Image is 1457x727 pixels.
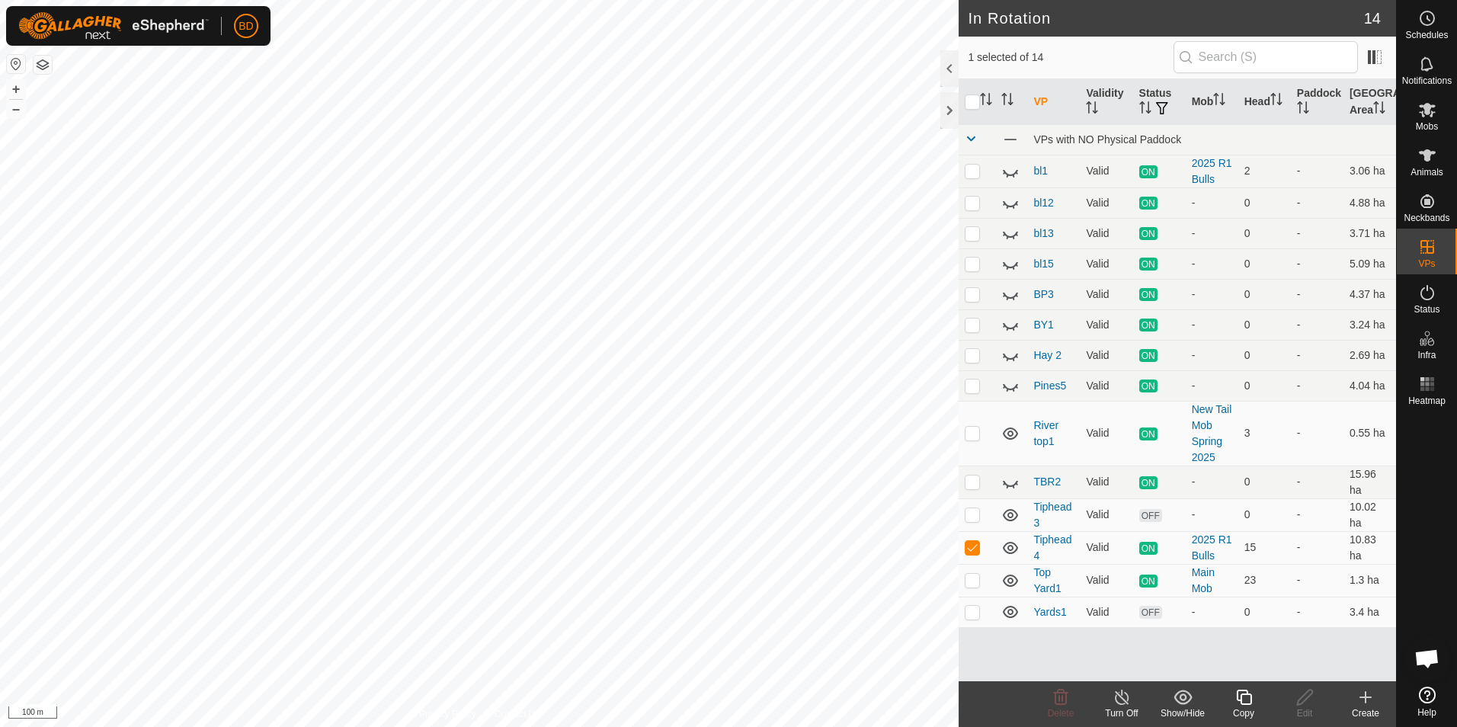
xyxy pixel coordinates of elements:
td: 4.04 ha [1343,370,1396,401]
td: 0 [1238,597,1291,627]
td: Valid [1080,340,1132,370]
a: Yards1 [1033,606,1066,618]
div: - [1192,195,1232,211]
div: 2025 R1 Bulls [1192,155,1232,187]
span: OFF [1139,509,1162,522]
button: + [7,80,25,98]
div: - [1192,287,1232,303]
p-sorticon: Activate to sort [1297,104,1309,116]
a: Help [1397,681,1457,723]
div: New Tail Mob Spring 2025 [1192,402,1232,466]
td: Valid [1080,401,1132,466]
td: Valid [1080,187,1132,218]
h2: In Rotation [968,9,1363,27]
span: Infra [1417,351,1436,360]
img: Gallagher Logo [18,12,209,40]
span: ON [1139,227,1158,240]
div: - [1192,317,1232,333]
div: 2025 R1 Bulls [1192,532,1232,564]
td: Valid [1080,531,1132,564]
td: - [1291,279,1343,309]
span: Animals [1411,168,1443,177]
td: 1.3 ha [1343,564,1396,597]
td: Valid [1080,597,1132,627]
td: 0 [1238,466,1291,498]
a: Hay 2 [1033,349,1062,361]
td: Valid [1080,279,1132,309]
td: - [1291,309,1343,340]
span: VPs [1418,259,1435,268]
td: 0 [1238,279,1291,309]
span: ON [1139,575,1158,588]
div: Turn Off [1091,706,1152,720]
div: - [1192,226,1232,242]
td: 0.55 ha [1343,401,1396,466]
span: Mobs [1416,122,1438,131]
td: Valid [1080,564,1132,597]
td: 0 [1238,370,1291,401]
a: Contact Us [495,707,540,721]
td: 3.06 ha [1343,155,1396,187]
td: - [1291,218,1343,248]
td: 0 [1238,187,1291,218]
td: Valid [1080,218,1132,248]
div: - [1192,347,1232,363]
div: - [1192,474,1232,490]
span: 1 selected of 14 [968,50,1173,66]
td: 4.37 ha [1343,279,1396,309]
span: ON [1139,380,1158,392]
td: 3 [1238,401,1291,466]
td: Valid [1080,498,1132,531]
p-sorticon: Activate to sort [1213,95,1225,107]
span: Delete [1048,708,1074,719]
p-sorticon: Activate to sort [1373,104,1385,116]
a: Tiphead 3 [1033,501,1071,529]
td: - [1291,401,1343,466]
div: Copy [1213,706,1274,720]
div: Main Mob [1192,565,1232,597]
a: Tiphead 4 [1033,533,1071,562]
td: Valid [1080,309,1132,340]
button: Reset Map [7,55,25,73]
div: Open chat [1404,636,1450,681]
td: 3.4 ha [1343,597,1396,627]
span: ON [1139,476,1158,489]
div: - [1192,507,1232,523]
td: Valid [1080,370,1132,401]
div: Show/Hide [1152,706,1213,720]
th: Mob [1186,79,1238,125]
span: Help [1417,708,1436,717]
a: bl13 [1033,227,1053,239]
span: ON [1139,428,1158,440]
p-sorticon: Activate to sort [1139,104,1151,116]
a: bl15 [1033,258,1053,270]
td: 15 [1238,531,1291,564]
a: BP3 [1033,288,1053,300]
td: - [1291,466,1343,498]
span: ON [1139,542,1158,555]
td: 2.69 ha [1343,340,1396,370]
th: Paddock [1291,79,1343,125]
span: ON [1139,319,1158,331]
td: 0 [1238,498,1291,531]
span: ON [1139,165,1158,178]
th: VP [1027,79,1080,125]
a: Privacy Policy [419,707,476,721]
span: ON [1139,258,1158,271]
span: Notifications [1402,76,1452,85]
td: - [1291,564,1343,597]
div: - [1192,604,1232,620]
td: - [1291,498,1343,531]
a: Pines5 [1033,380,1066,392]
td: - [1291,370,1343,401]
td: - [1291,248,1343,279]
div: Create [1335,706,1396,720]
td: Valid [1080,248,1132,279]
td: 5.09 ha [1343,248,1396,279]
p-sorticon: Activate to sort [980,95,992,107]
td: - [1291,340,1343,370]
td: 2 [1238,155,1291,187]
a: BY1 [1033,319,1053,331]
td: 10.02 ha [1343,498,1396,531]
span: ON [1139,349,1158,362]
